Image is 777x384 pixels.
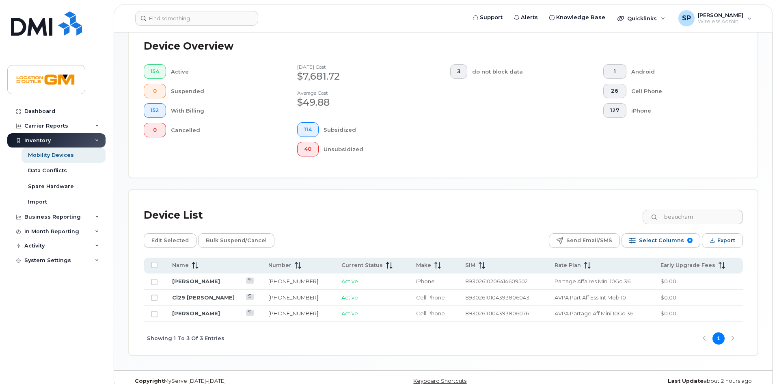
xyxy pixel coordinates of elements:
span: Active [341,310,358,317]
span: Alerts [521,13,538,22]
a: View Last Bill [246,310,254,316]
div: $49.88 [297,95,424,109]
button: 1 [603,64,626,79]
button: 127 [603,103,626,118]
span: Name [172,262,189,269]
span: AVPA Partage Aff Mini 10Go 36 [555,310,633,317]
input: Find something... [135,11,258,26]
span: [PERSON_NAME] [698,12,743,18]
span: 127 [610,107,619,114]
div: Quicklinks [612,10,671,26]
button: Page 1 [712,332,725,345]
span: 154 [151,68,159,75]
h4: [DATE] cost [297,64,424,69]
span: iPhone [416,278,435,284]
div: Active [171,64,271,79]
span: AVPA Part Aff Ess Int Mob 10 [555,294,626,301]
button: 26 [603,84,626,98]
span: Cell Phone [416,310,445,317]
div: Android [631,64,730,79]
div: Cancelled [171,123,271,137]
a: Support [467,9,508,26]
span: Active [341,278,358,284]
button: 114 [297,122,319,137]
span: 3 [457,68,460,75]
span: Early Upgrade Fees [660,262,715,269]
div: do not block data [472,64,577,79]
span: Support [480,13,503,22]
div: $7,681.72 [297,69,424,83]
button: Bulk Suspend/Cancel [198,233,274,248]
strong: Last Update [668,378,704,384]
span: Active [341,294,358,301]
span: 89302610104393806043 [465,294,529,301]
span: Showing 1 To 3 Of 3 Entries [147,332,224,345]
span: Send Email/SMS [566,234,612,247]
span: 0 [151,88,159,94]
a: Cl29 [PERSON_NAME] [172,294,235,301]
button: Export [702,233,743,248]
span: 26 [610,88,619,94]
a: View Last Bill [246,294,254,300]
span: 89302610206414609502 [465,278,528,284]
span: Number [268,262,291,269]
span: Rate Plan [555,262,581,269]
button: Send Email/SMS [549,233,620,248]
div: Device List [144,205,203,226]
span: Partage Affaires Mini 10Go 36 [555,278,630,284]
div: Device Overview [144,36,233,57]
span: $0.00 [660,278,676,284]
div: Unsubsidized [324,142,424,156]
div: Subsidized [324,122,424,137]
a: Alerts [508,9,544,26]
span: Current Status [341,262,383,269]
span: SIM [465,262,475,269]
button: 152 [144,103,166,118]
span: Cell Phone [416,294,445,301]
span: SP [682,13,691,23]
button: 3 [450,64,467,79]
div: Suspended [171,84,271,98]
a: [PHONE_NUMBER] [268,294,318,301]
button: Edit Selected [144,233,196,248]
span: $0.00 [660,294,676,301]
span: Quicklinks [627,15,657,22]
h4: Average cost [297,90,424,95]
span: 40 [304,146,312,152]
strong: Copyright [135,378,164,384]
span: Bulk Suspend/Cancel [206,234,267,247]
a: [PERSON_NAME] [172,278,220,284]
div: With Billing [171,103,271,118]
span: 152 [151,107,159,114]
span: 114 [304,126,312,133]
div: Cell Phone [631,84,730,98]
div: Sumit Patel [673,10,758,26]
div: iPhone [631,103,730,118]
a: View Last Bill [246,278,254,284]
span: 89302610104393806076 [465,310,529,317]
input: Search Device List ... [643,210,743,224]
a: [PERSON_NAME] [172,310,220,317]
a: [PHONE_NUMBER] [268,310,318,317]
span: 1 [610,68,619,75]
span: $0.00 [660,310,676,317]
button: Select Columns 8 [622,233,700,248]
span: Select Columns [639,234,684,247]
span: Knowledge Base [556,13,605,22]
a: Keyboard Shortcuts [413,378,466,384]
a: Knowledge Base [544,9,611,26]
a: [PHONE_NUMBER] [268,278,318,284]
span: 0 [151,127,159,133]
span: Wireless Admin [698,18,743,25]
span: Export [717,234,735,247]
span: Make [416,262,431,269]
button: 0 [144,84,166,98]
span: Edit Selected [151,234,189,247]
button: 40 [297,142,319,156]
button: 0 [144,123,166,137]
span: 8 [687,238,693,243]
button: 154 [144,64,166,79]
